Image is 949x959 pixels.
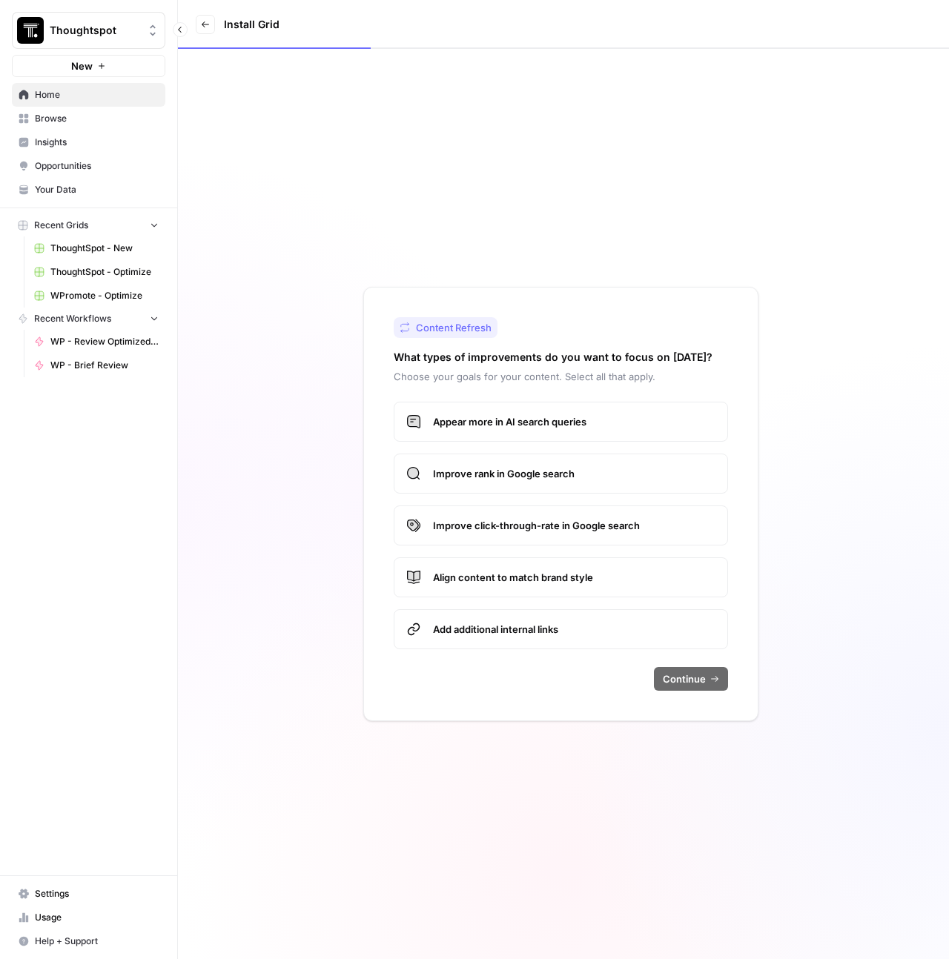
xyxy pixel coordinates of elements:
[663,671,706,686] span: Continue
[35,112,159,125] span: Browse
[27,330,165,354] a: WP - Review Optimized Article
[12,178,165,202] a: Your Data
[12,107,165,130] a: Browse
[394,350,712,365] h2: What types of improvements do you want to focus on [DATE]?
[654,667,728,691] button: Continue
[50,359,159,372] span: WP - Brief Review
[17,17,44,44] img: Thoughtspot Logo
[12,929,165,953] button: Help + Support
[35,88,159,102] span: Home
[12,214,165,236] button: Recent Grids
[12,55,165,77] button: New
[35,935,159,948] span: Help + Support
[35,911,159,924] span: Usage
[50,242,159,255] span: ThoughtSpot - New
[50,265,159,279] span: ThoughtSpot - Optimize
[12,12,165,49] button: Workspace: Thoughtspot
[50,23,139,38] span: Thoughtspot
[35,136,159,149] span: Insights
[50,289,159,302] span: WPromote - Optimize
[34,312,111,325] span: Recent Workflows
[27,354,165,377] a: WP - Brief Review
[71,59,93,73] span: New
[12,906,165,929] a: Usage
[50,335,159,348] span: WP - Review Optimized Article
[416,320,492,335] span: Content Refresh
[12,130,165,154] a: Insights
[34,219,88,232] span: Recent Grids
[12,154,165,178] a: Opportunities
[224,17,280,32] h3: Install Grid
[12,308,165,330] button: Recent Workflows
[433,518,715,533] span: Improve click-through-rate in Google search
[394,369,728,384] p: Choose your goals for your content. Select all that apply.
[27,260,165,284] a: ThoughtSpot - Optimize
[433,570,715,585] span: Align content to match brand style
[433,414,715,429] span: Appear more in AI search queries
[35,887,159,900] span: Settings
[35,159,159,173] span: Opportunities
[35,183,159,196] span: Your Data
[27,284,165,308] a: WPromote - Optimize
[433,622,715,637] span: Add additional internal links
[12,83,165,107] a: Home
[433,466,715,481] span: Improve rank in Google search
[27,236,165,260] a: ThoughtSpot - New
[12,882,165,906] a: Settings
